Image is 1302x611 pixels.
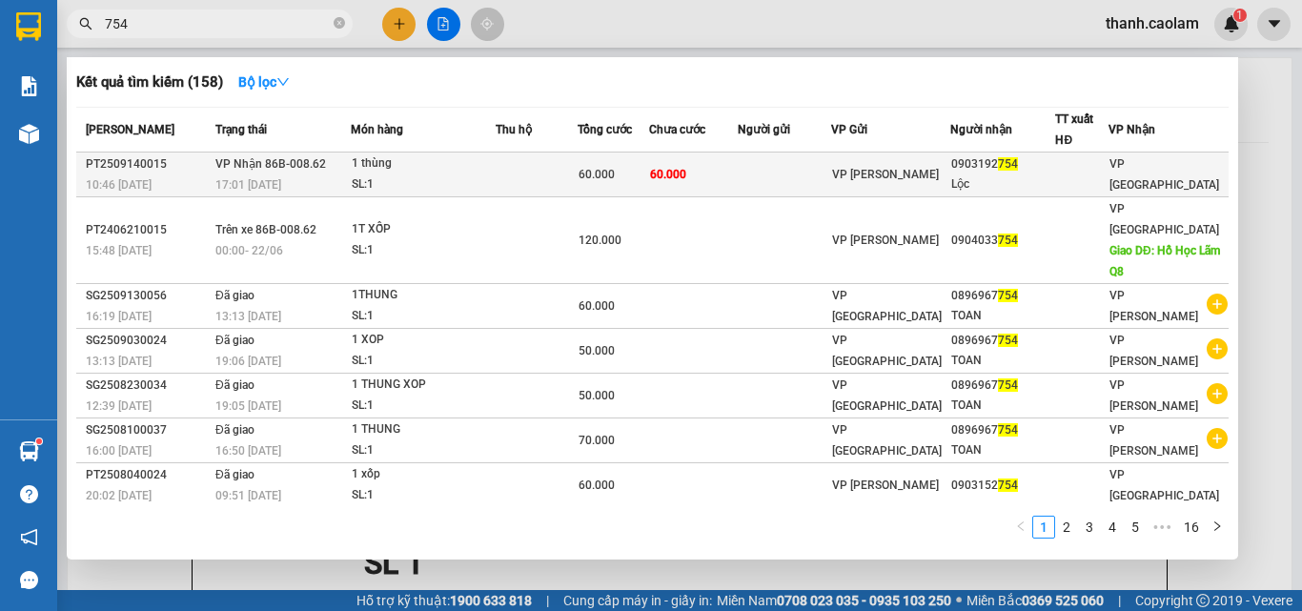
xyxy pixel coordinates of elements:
span: close-circle [334,17,345,29]
span: Đã giao [215,334,254,347]
div: Lộc [951,174,1054,194]
span: 754 [998,234,1018,247]
h3: Kết quả tìm kiếm ( 158 ) [76,72,223,92]
span: 09:51 [DATE] [215,489,281,502]
button: Bộ lọcdown [223,67,305,97]
span: VP [GEOGRAPHIC_DATA] [832,334,942,368]
span: 754 [998,157,1018,171]
div: 1 THUNG XOP [352,375,495,396]
span: 12:39 [DATE] [86,399,152,413]
span: VP [PERSON_NAME] [1109,423,1198,458]
img: warehouse-icon [19,124,39,144]
span: Trạng thái [215,123,267,136]
b: [DOMAIN_NAME] [160,72,262,88]
a: 1 [1033,517,1054,538]
li: 16 [1177,516,1206,539]
b: [PERSON_NAME] [24,123,108,213]
span: Thu hộ [496,123,532,136]
span: 16:00 [DATE] [86,444,152,458]
span: Đã giao [215,289,254,302]
span: VP [PERSON_NAME] [1109,289,1198,323]
div: SL: 1 [352,485,495,506]
span: VP [PERSON_NAME] [1109,334,1198,368]
div: SG2508100037 [86,420,210,440]
span: 754 [998,289,1018,302]
div: 1T XỐP [352,219,495,240]
span: 50.000 [579,344,615,357]
div: 0903152 [951,476,1054,496]
div: 1THUNG [352,285,495,306]
span: close-circle [334,15,345,33]
span: 10:46 [DATE] [86,178,152,192]
span: plus-circle [1207,294,1228,315]
span: plus-circle [1207,338,1228,359]
span: 754 [998,423,1018,437]
span: 70.000 [579,434,615,447]
li: 3 [1078,516,1101,539]
div: TOAN [951,440,1054,460]
div: TOAN [951,396,1054,416]
div: SL: 1 [352,240,495,261]
span: Người nhận [950,123,1012,136]
span: TT xuất HĐ [1055,112,1093,147]
img: solution-icon [19,76,39,96]
li: (c) 2017 [160,91,262,114]
span: message [20,571,38,589]
button: left [1009,516,1032,539]
span: down [276,75,290,89]
span: 60.000 [650,168,686,181]
a: 16 [1178,517,1205,538]
span: Trên xe 86B-008.62 [215,223,316,236]
span: VP [GEOGRAPHIC_DATA] [832,423,942,458]
span: notification [20,528,38,546]
span: 754 [998,334,1018,347]
span: VP Nhận 86B-008.62 [215,157,326,171]
span: VP [PERSON_NAME] [1109,378,1198,413]
span: 120.000 [579,234,621,247]
span: plus-circle [1207,428,1228,449]
button: right [1206,516,1229,539]
input: Tìm tên, số ĐT hoặc mã đơn [105,13,330,34]
a: 2 [1056,517,1077,538]
div: 0896967 [951,376,1054,396]
a: 3 [1079,517,1100,538]
div: TOAN [951,351,1054,371]
li: Next 5 Pages [1147,516,1177,539]
div: 0896967 [951,286,1054,306]
li: 1 [1032,516,1055,539]
div: 1 thùng [352,153,495,174]
span: Người gửi [738,123,790,136]
span: Giao DĐ: Hồ Học Lãm Q8 [1109,244,1220,278]
span: ••• [1147,516,1177,539]
div: 1 xốp [352,464,495,485]
li: Previous Page [1009,516,1032,539]
span: 16:19 [DATE] [86,310,152,323]
div: PT2406210015 [86,220,210,240]
span: 754 [998,378,1018,392]
strong: Bộ lọc [238,74,290,90]
div: SL: 1 [352,440,495,461]
span: Tổng cước [578,123,632,136]
span: VP Gửi [831,123,867,136]
span: right [1211,520,1223,532]
div: SL: 1 [352,351,495,372]
div: SG2509130056 [86,286,210,306]
span: VP [PERSON_NAME] [832,479,939,492]
sup: 1 [36,438,42,444]
span: 17:01 [DATE] [215,178,281,192]
div: 1 THUNG [352,419,495,440]
a: 5 [1125,517,1146,538]
div: 0904033 [951,231,1054,251]
div: TOAN [951,306,1054,326]
span: 13:13 [DATE] [86,355,152,368]
span: 13:13 [DATE] [215,310,281,323]
div: SG2508230034 [86,376,210,396]
span: VP [GEOGRAPHIC_DATA] [832,378,942,413]
span: Đã giao [215,378,254,392]
a: 4 [1102,517,1123,538]
span: VP [PERSON_NAME] [832,234,939,247]
div: PT2508040024 [86,465,210,485]
span: left [1015,520,1027,532]
span: 60.000 [579,168,615,181]
span: question-circle [20,485,38,503]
